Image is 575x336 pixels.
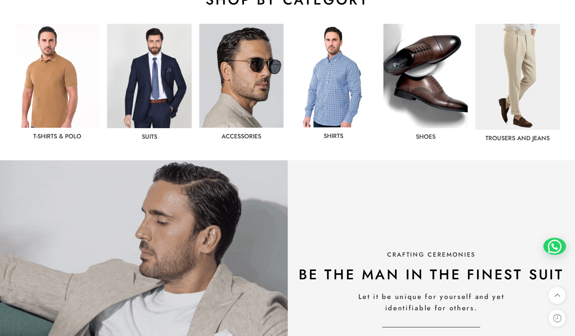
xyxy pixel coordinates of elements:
[387,250,476,259] span: CRAFTING CEREMONIES
[358,292,504,313] span: Let it be unique for yourself and yet identifiable for others.
[222,132,261,141] a: Accessories
[142,132,157,141] a: Suits
[416,132,436,141] a: shoes
[291,265,572,283] h2: be the man in the finest suit
[33,132,81,141] a: T-Shirts & Polo
[324,132,343,140] a: Shirts
[485,134,550,142] a: Trousers and jeans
